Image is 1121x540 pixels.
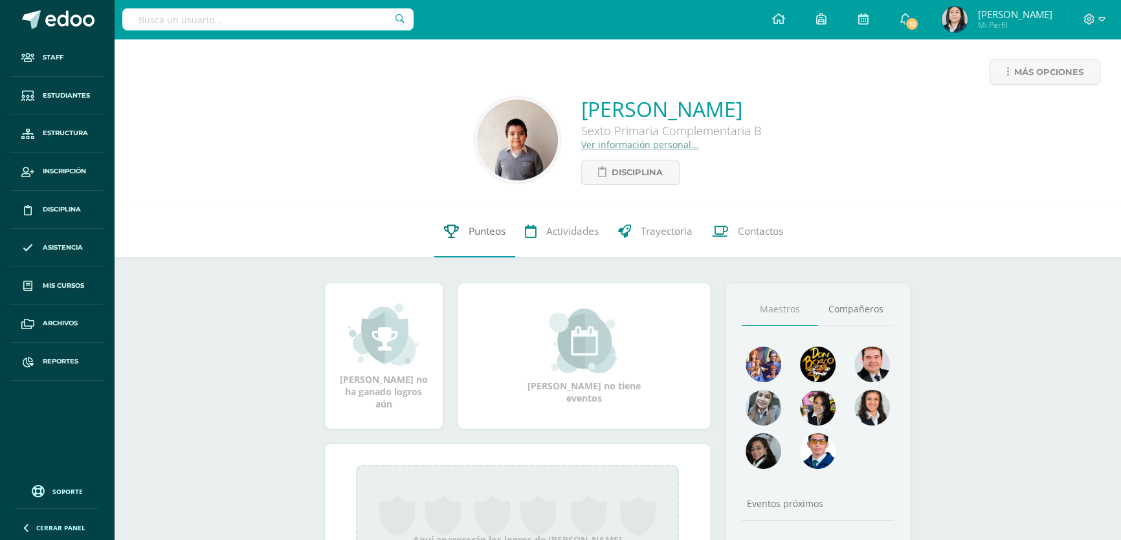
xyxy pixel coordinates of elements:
[608,206,702,257] a: Trayectoria
[10,191,104,229] a: Disciplina
[612,160,663,184] span: Disciplina
[1014,60,1083,84] span: Más opciones
[43,52,63,63] span: Staff
[515,206,608,257] a: Actividades
[10,39,104,77] a: Staff
[10,115,104,153] a: Estructura
[990,59,1100,85] a: Más opciones
[746,390,781,426] img: 45bd7986b8947ad7e5894cbc9b781108.png
[581,138,699,151] a: Ver información personal...
[16,482,98,499] a: Soporte
[738,224,783,238] span: Contactos
[800,390,836,426] img: ddcb7e3f3dd5693f9a3e043a79a89297.png
[977,19,1052,30] span: Mi Perfil
[942,6,968,32] img: ab5b52e538c9069687ecb61632cf326d.png
[818,293,894,326] a: Compañeros
[36,523,85,532] span: Cerrar panel
[43,243,83,253] span: Asistencia
[800,347,836,382] img: 29fc2a48271e3f3676cb2cb292ff2552.png
[10,77,104,115] a: Estudiantes
[746,433,781,469] img: 6377130e5e35d8d0020f001f75faf696.png
[43,204,81,215] span: Disciplina
[10,305,104,343] a: Archivos
[348,302,419,367] img: achievement_small.png
[10,229,104,267] a: Asistencia
[43,128,88,138] span: Estructura
[43,166,86,177] span: Inscripción
[52,487,83,496] span: Soporte
[10,343,104,381] a: Reportes
[122,8,414,30] input: Busca un usuario...
[549,308,619,373] img: event_small.png
[43,281,84,291] span: Mis cursos
[977,8,1052,21] span: [PERSON_NAME]
[581,160,680,185] a: Disciplina
[519,308,649,404] div: [PERSON_NAME] no tiene eventos
[477,100,558,180] img: 31fa29e586a3f7431e1e84638be1a50a.png
[469,224,505,238] span: Punteos
[854,390,890,426] img: 7e15a45bc4439684581270cc35259faa.png
[434,206,515,257] a: Punteos
[10,267,104,305] a: Mis cursos
[746,347,781,382] img: 88256b496371d55dc06d1c3f8a5004f4.png
[43,91,90,101] span: Estudiantes
[10,153,104,191] a: Inscripción
[546,224,599,238] span: Actividades
[581,123,761,138] div: Sexto Primaria Complementaria B
[854,347,890,382] img: 79570d67cb4e5015f1d97fde0ec62c05.png
[43,356,78,367] span: Reportes
[800,433,836,469] img: 07eb4d60f557dd093c6c8aea524992b7.png
[742,497,894,510] div: Eventos próximos
[43,318,78,329] span: Archivos
[338,302,430,410] div: [PERSON_NAME] no ha ganado logros aún
[702,206,793,257] a: Contactos
[742,293,818,326] a: Maestros
[905,17,919,31] span: 12
[641,224,693,238] span: Trayectoria
[581,95,761,123] a: [PERSON_NAME]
